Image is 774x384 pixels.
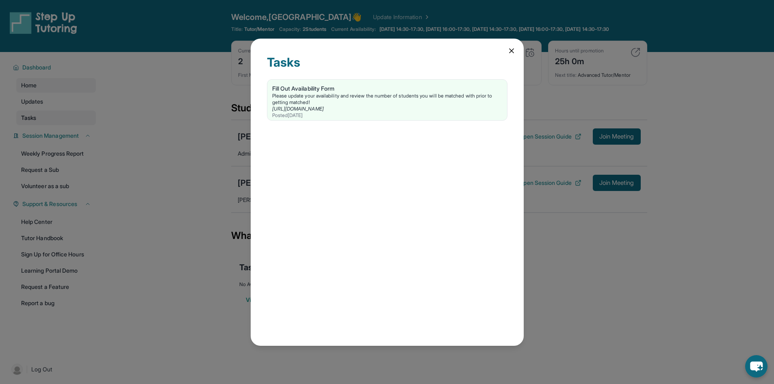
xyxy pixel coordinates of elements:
[272,93,502,106] div: Please update your availability and review the number of students you will be matched with prior ...
[272,106,324,112] a: [URL][DOMAIN_NAME]
[267,55,507,79] div: Tasks
[267,80,507,120] a: Fill Out Availability FormPlease update your availability and review the number of students you w...
[272,85,502,93] div: Fill Out Availability Form
[272,112,502,119] div: Posted [DATE]
[745,355,767,377] button: chat-button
